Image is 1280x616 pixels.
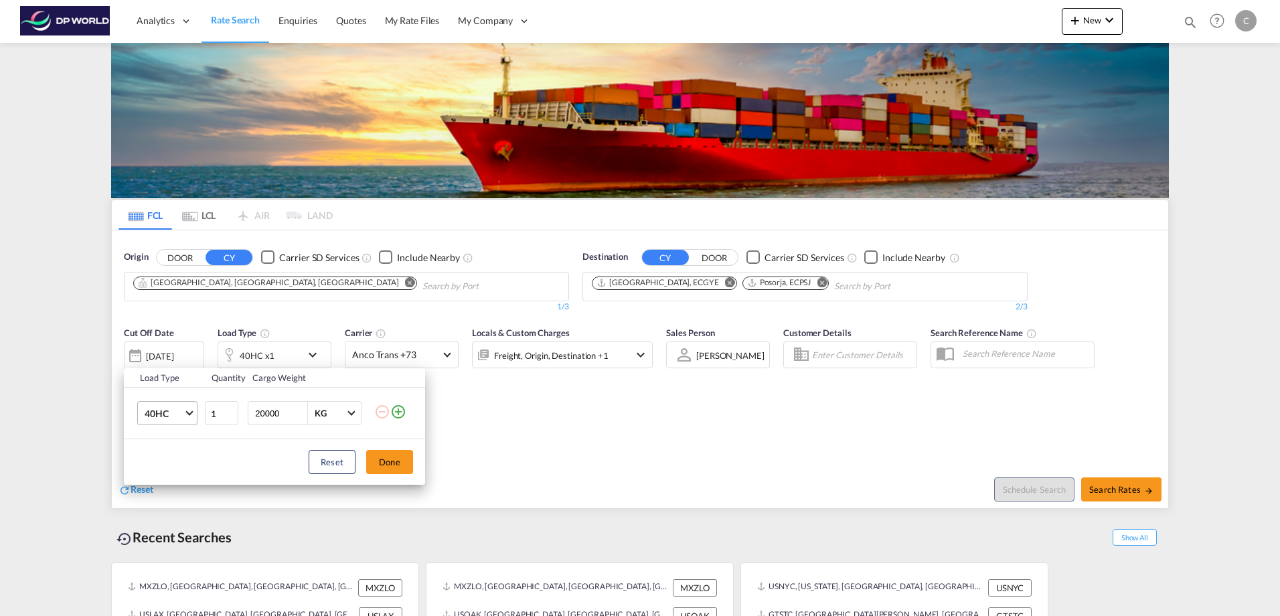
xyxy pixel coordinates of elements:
[124,368,204,388] th: Load Type
[204,368,245,388] th: Quantity
[252,372,366,384] div: Cargo Weight
[390,404,406,420] md-icon: icon-plus-circle-outline
[137,401,197,425] md-select: Choose: 40HC
[145,407,183,420] span: 40HC
[309,450,355,474] button: Reset
[366,450,413,474] button: Done
[205,401,238,425] input: Qty
[315,408,327,418] div: KG
[254,402,307,425] input: Enter Weight
[374,404,390,420] md-icon: icon-minus-circle-outline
